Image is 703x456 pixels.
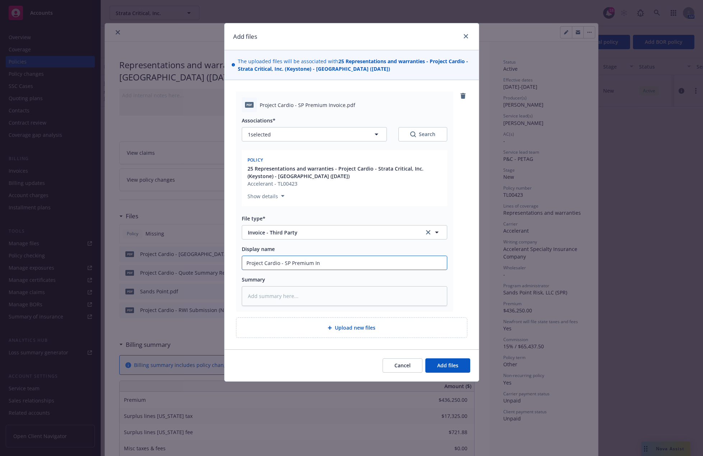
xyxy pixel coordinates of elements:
span: Upload new files [335,324,375,331]
span: Invoice - Third Party [248,229,414,236]
button: Invoice - Third Partyclear selection [242,225,447,239]
span: Display name [242,246,275,252]
div: Upload new files [236,317,467,338]
input: Add display name here... [242,256,447,270]
a: clear selection [424,228,433,237]
span: Summary [242,276,265,283]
